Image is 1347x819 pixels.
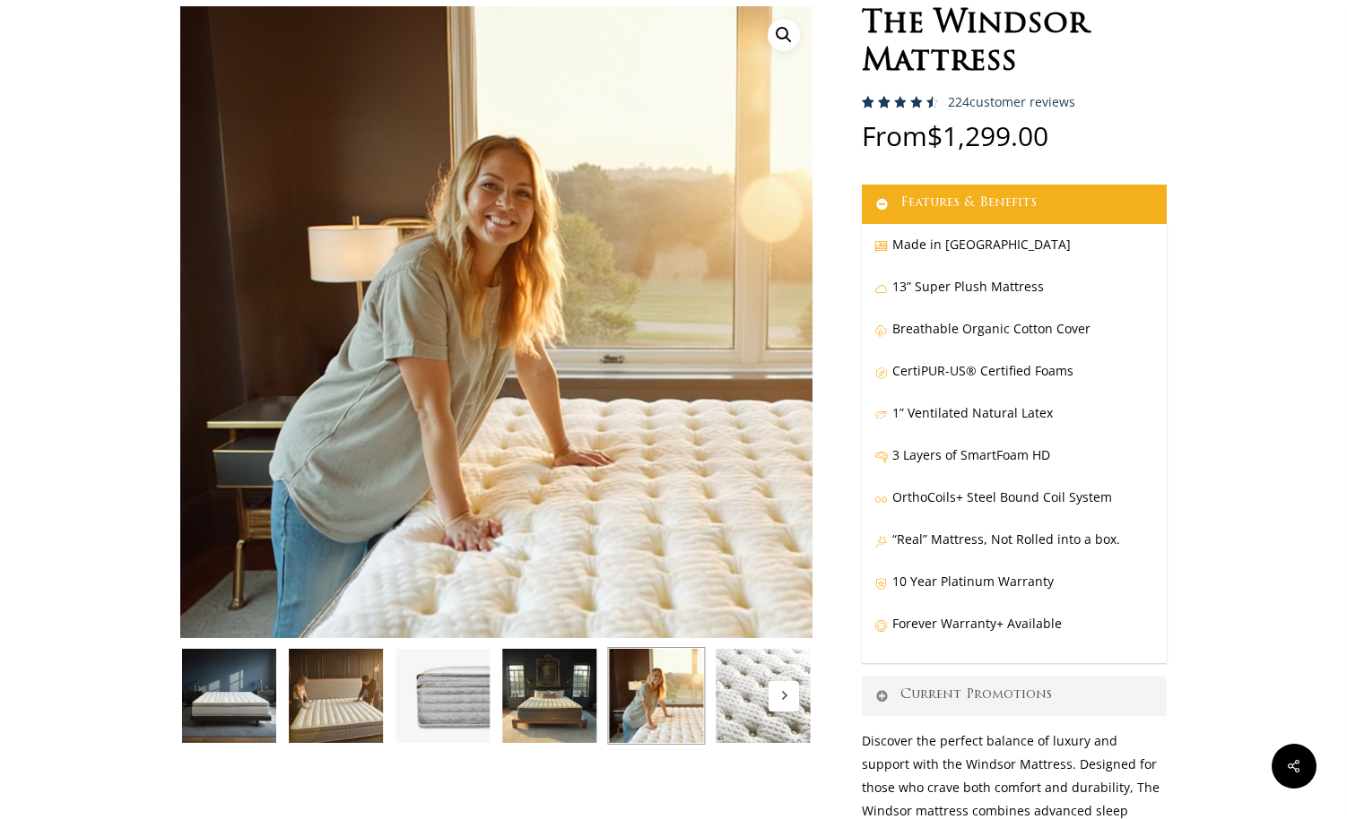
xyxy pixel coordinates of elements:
[874,401,1154,444] p: 1” Ventilated Natural Latex
[862,123,1167,185] p: From
[862,96,939,108] div: Rated 4.59 out of 5
[769,681,799,711] button: Next
[948,95,1075,109] a: 224customer reviews
[500,647,598,745] img: Windsor In NH Manor
[874,359,1154,401] p: CertiPUR-US® Certified Foams
[927,117,943,154] span: $
[874,612,1154,654] p: Forever Warranty+ Available
[394,647,491,745] img: Windsor-Side-Profile-HD-Closeup
[874,275,1154,317] p: 13” Super Plush Mattress
[874,233,1154,275] p: Made in [GEOGRAPHIC_DATA]
[874,486,1154,528] p: OrthoCoils+ Steel Bound Coil System
[862,96,933,184] span: Rated out of 5 based on customer ratings
[862,96,891,125] span: 223
[874,570,1154,612] p: 10 Year Platinum Warranty
[927,117,1048,154] bdi: 1,299.00
[862,677,1167,716] a: Current Promotions
[180,647,278,745] img: Windsor In Studio
[768,19,800,51] a: View full-screen image gallery
[862,185,1167,224] a: Features & Benefits
[862,6,1167,82] h1: The Windsor Mattress
[948,93,969,110] span: 224
[874,444,1154,486] p: 3 Layers of SmartFoam HD
[874,528,1154,570] p: “Real” Mattress, Not Rolled into a box.
[874,317,1154,359] p: Breathable Organic Cotton Cover
[287,647,385,745] img: Windsor-Condo-Shoot-Joane-and-eric feel the plush pillow top.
